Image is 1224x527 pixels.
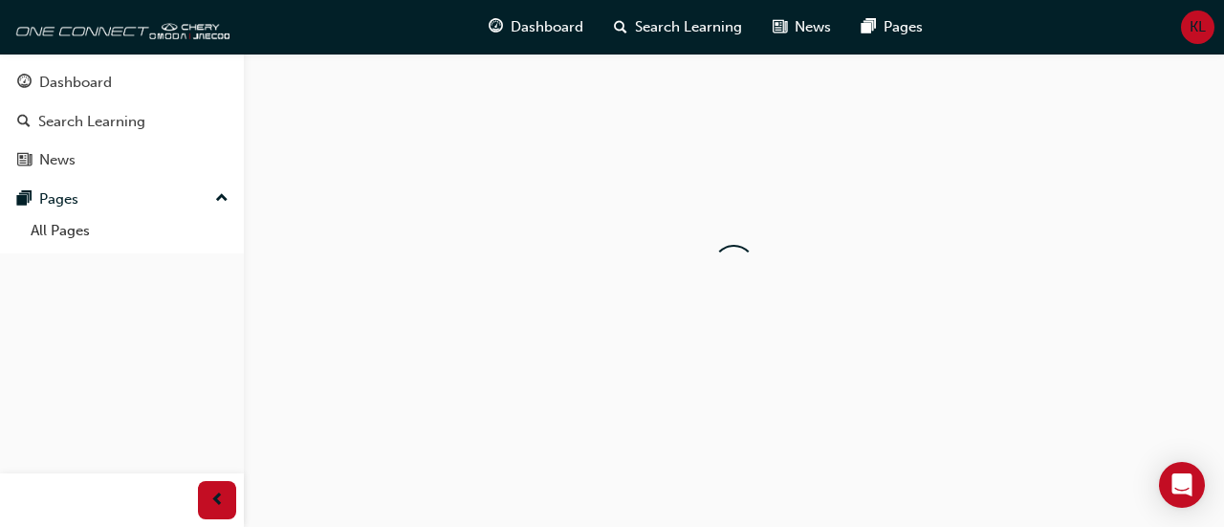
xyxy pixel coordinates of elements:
[473,8,599,47] a: guage-iconDashboard
[599,8,757,47] a: search-iconSearch Learning
[1159,462,1205,508] div: Open Intercom Messenger
[23,216,236,246] a: All Pages
[635,16,742,38] span: Search Learning
[8,182,236,217] button: Pages
[210,489,225,513] span: prev-icon
[8,104,236,140] a: Search Learning
[795,16,831,38] span: News
[489,15,503,39] span: guage-icon
[17,152,32,169] span: news-icon
[8,61,236,182] button: DashboardSearch LearningNews
[757,8,846,47] a: news-iconNews
[773,15,787,39] span: news-icon
[17,114,31,131] span: search-icon
[511,16,583,38] span: Dashboard
[39,188,78,210] div: Pages
[8,65,236,100] a: Dashboard
[8,143,236,178] a: News
[215,187,229,211] span: up-icon
[614,15,627,39] span: search-icon
[1181,11,1214,44] button: KL
[17,75,32,92] span: guage-icon
[38,111,145,133] div: Search Learning
[10,8,229,46] img: oneconnect
[39,72,112,94] div: Dashboard
[39,149,76,171] div: News
[862,15,876,39] span: pages-icon
[17,191,32,209] span: pages-icon
[846,8,938,47] a: pages-iconPages
[1190,16,1206,38] span: KL
[884,16,923,38] span: Pages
